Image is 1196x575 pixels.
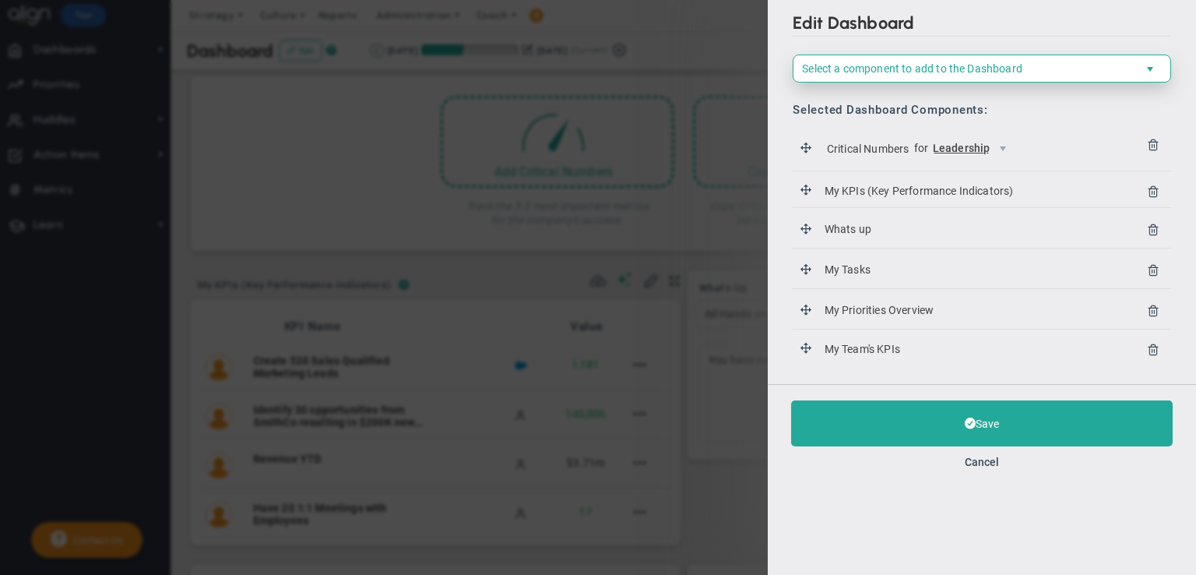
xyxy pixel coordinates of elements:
[791,400,1173,446] button: Save
[821,182,1016,199] span: My KPIs (Key Performance Indicators)
[821,260,873,280] span: My Tasks
[793,12,1171,37] h2: Edit Dashboard
[965,456,999,468] button: Cancel
[821,340,902,358] span: My Team's KPIs
[821,301,937,321] span: My Priorities Overview
[990,136,1016,162] span: select
[802,62,1022,75] span: Select a component to add to the Dashboard
[824,139,912,157] span: Critical Numbers
[914,142,928,154] span: for
[793,103,1171,117] h3: Selected Dashboard Components:
[821,220,874,240] span: Whats up
[1144,55,1170,82] span: select
[933,142,990,157] span: Leadership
